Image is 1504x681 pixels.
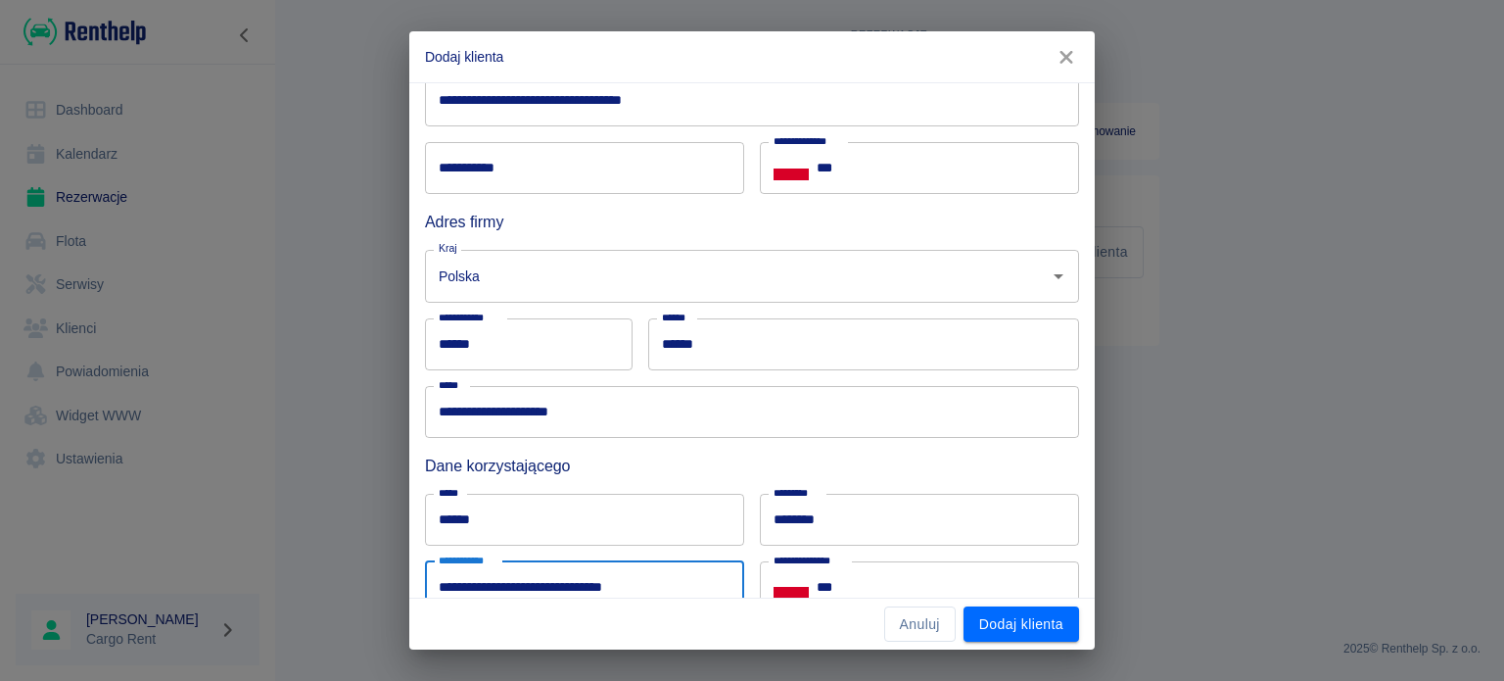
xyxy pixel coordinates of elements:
button: Select country [774,572,809,602]
h6: Adres firmy [425,210,1079,234]
button: Dodaj klienta [963,607,1079,643]
button: Select country [774,154,809,183]
h2: Dodaj klienta [409,31,1095,82]
button: Otwórz [1045,263,1072,290]
h6: Dane korzystającego [425,454,1079,478]
label: Kraj [439,241,457,256]
button: Anuluj [884,607,956,643]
